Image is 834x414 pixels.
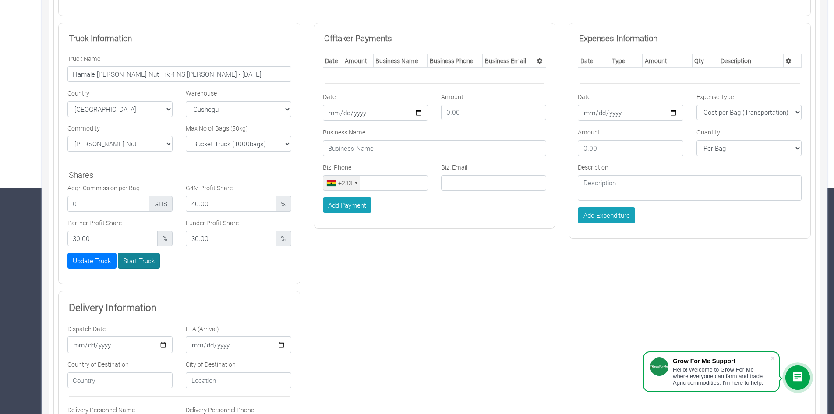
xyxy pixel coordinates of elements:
[67,218,122,227] label: Partner Profit Share
[578,105,683,121] input: Date
[67,183,140,192] label: Aggr. Commission per Bag
[323,127,365,137] label: Business Name
[323,105,428,121] input: Date
[673,366,770,386] div: Hello! Welcome to Grow For Me where everyone can farm and trade Agric commodities. I'm here to help.
[673,357,770,364] div: Grow For Me Support
[186,218,239,227] label: Funder Profit Share
[428,54,483,68] th: Business Phone
[578,140,683,156] input: 0.00
[323,92,336,101] label: Date
[186,372,291,388] input: Location
[118,253,160,269] button: Start Truck
[578,127,600,137] label: Amount
[69,301,157,314] b: Delivery Information
[67,231,158,247] input: 0
[67,336,173,353] input: Dispatch Time
[692,54,718,68] th: Qty
[579,32,657,43] b: Expenses Information
[610,54,642,68] th: Type
[67,360,129,369] label: Country of Destination
[338,178,352,188] div: +233
[643,54,692,68] th: Amount
[276,196,291,212] span: %
[67,253,117,269] button: Update Truck
[67,54,100,63] label: Truck Name
[67,372,173,388] input: Country
[578,54,610,68] th: Date
[578,92,590,101] label: Date
[323,163,351,172] label: Biz. Phone
[67,124,100,133] label: Commodity
[69,32,132,43] b: Truck Information
[149,196,173,212] span: GHS
[483,54,535,68] th: Business Email
[276,231,291,247] span: %
[441,105,546,120] input: 0.00
[186,183,233,192] label: G4M Profit Share
[186,231,276,247] input: 0
[69,170,290,180] h5: Shares
[578,163,608,172] label: Description
[186,196,276,212] input: 0
[67,88,89,98] label: Country
[186,88,217,98] label: Warehouse
[323,176,360,191] div: Ghana (Gaana): +233
[343,54,373,68] th: Amount
[441,92,463,101] label: Amount
[696,127,720,137] label: Quantity
[373,54,427,68] th: Business Name
[696,92,734,101] label: Expense Type
[186,336,291,353] input: ETA (Arrival)
[323,197,372,213] button: Add Payment
[67,324,106,333] label: Dispatch Date
[186,124,248,133] label: Max No of Bags (50kg)
[69,33,290,43] h5: -
[67,196,149,212] input: 0
[186,360,236,369] label: City of Destination
[718,54,784,68] th: Description
[323,140,547,156] input: Business Name
[186,324,219,333] label: ETA (Arrival)
[323,54,343,68] th: Date
[67,66,291,82] input: Enter Truck Name
[578,207,635,223] button: Add Expenditure
[157,231,173,247] span: %
[441,163,467,172] label: Biz. Email
[324,32,392,43] b: Offtaker Payments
